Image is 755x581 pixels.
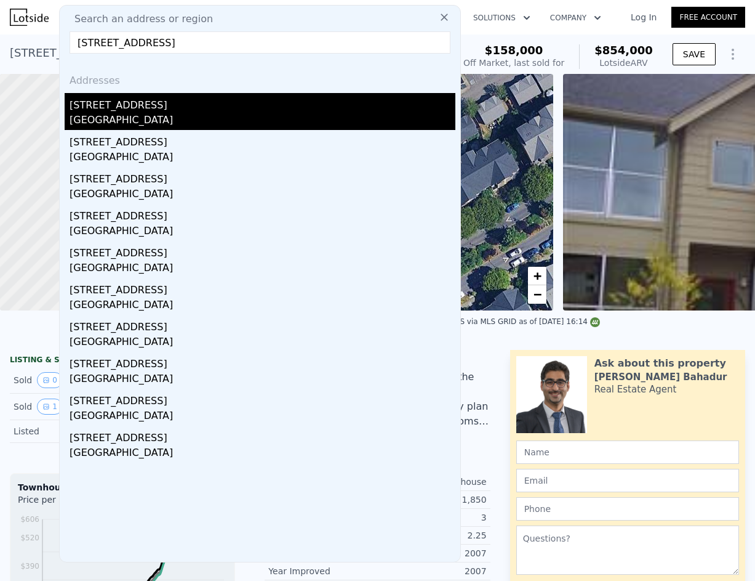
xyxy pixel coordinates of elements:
span: $158,000 [485,44,543,57]
div: Addresses [65,63,455,93]
input: Enter an address, city, region, neighborhood or zip code [70,31,450,54]
div: LISTING & SALE HISTORY [10,355,235,367]
a: Zoom out [528,285,546,304]
button: Company [540,7,611,29]
div: [STREET_ADDRESS] [70,93,455,113]
div: [GEOGRAPHIC_DATA] [70,150,455,167]
div: [GEOGRAPHIC_DATA] [70,224,455,241]
span: Search an address or region [65,12,213,26]
div: [STREET_ADDRESS] [70,130,455,150]
div: Sold [14,372,113,388]
div: [STREET_ADDRESS] [70,352,455,372]
div: Townhouses Median Sale [18,481,227,494]
button: View historical data [37,399,63,415]
div: Sold [14,399,113,415]
div: Ask about this property [594,356,726,371]
img: Lotside [10,9,49,26]
div: [GEOGRAPHIC_DATA] [70,113,455,130]
div: Lotside ARV [594,57,653,69]
div: Off Market, last sold for [463,57,564,69]
tspan: $520 [20,534,39,542]
input: Phone [516,497,739,521]
div: [GEOGRAPHIC_DATA] [70,298,455,315]
div: [STREET_ADDRESS] [70,167,455,187]
a: Zoom in [528,267,546,285]
div: [STREET_ADDRESS] [70,315,455,335]
div: 2007 [377,565,486,577]
div: Listed [14,425,113,437]
div: Price per Square Foot [18,494,122,513]
div: Year Improved [268,565,377,577]
div: [GEOGRAPHIC_DATA] [70,187,455,204]
div: [GEOGRAPHIC_DATA] [70,408,455,426]
button: Solutions [463,7,540,29]
span: + [533,268,541,283]
a: Log In [616,11,671,23]
input: Email [516,469,739,492]
div: Real Estate Agent [594,383,677,396]
div: [GEOGRAPHIC_DATA] [70,445,455,463]
button: Show Options [721,42,745,67]
tspan: $606 [20,515,39,524]
div: [GEOGRAPHIC_DATA] [70,372,455,389]
button: SAVE [673,43,716,65]
div: [PERSON_NAME] Bahadur [594,371,727,383]
div: [STREET_ADDRESS] [70,278,455,298]
button: View historical data [37,372,63,388]
tspan: $390 [20,562,39,571]
input: Name [516,441,739,464]
div: [STREET_ADDRESS] [70,241,455,261]
span: − [533,286,541,302]
div: Townhouse [377,476,486,488]
div: [STREET_ADDRESS] [70,389,455,408]
div: [STREET_ADDRESS] [70,426,455,445]
img: NWMLS Logo [590,317,600,327]
div: [STREET_ADDRESS] [70,204,455,224]
div: [GEOGRAPHIC_DATA] [70,335,455,352]
a: Free Account [671,7,745,28]
span: $854,000 [594,44,653,57]
div: [STREET_ADDRESS] , [GEOGRAPHIC_DATA] , WA 98108 [10,44,307,62]
div: [GEOGRAPHIC_DATA] [70,261,455,278]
